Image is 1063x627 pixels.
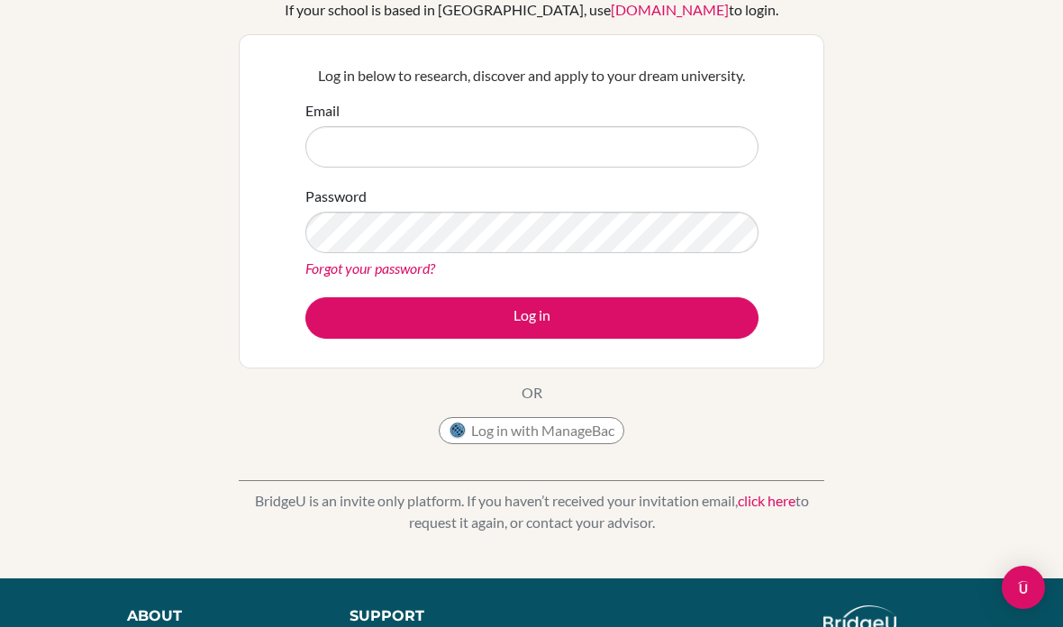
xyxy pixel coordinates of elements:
[305,297,759,339] button: Log in
[611,1,729,18] a: [DOMAIN_NAME]
[738,492,795,509] a: click here
[350,605,514,627] div: Support
[439,417,624,444] button: Log in with ManageBac
[305,259,435,277] a: Forgot your password?
[305,65,759,86] p: Log in below to research, discover and apply to your dream university.
[127,605,309,627] div: About
[305,100,340,122] label: Email
[305,186,367,207] label: Password
[1002,566,1045,609] div: Open Intercom Messenger
[239,490,824,533] p: BridgeU is an invite only platform. If you haven’t received your invitation email, to request it ...
[522,382,542,404] p: OR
